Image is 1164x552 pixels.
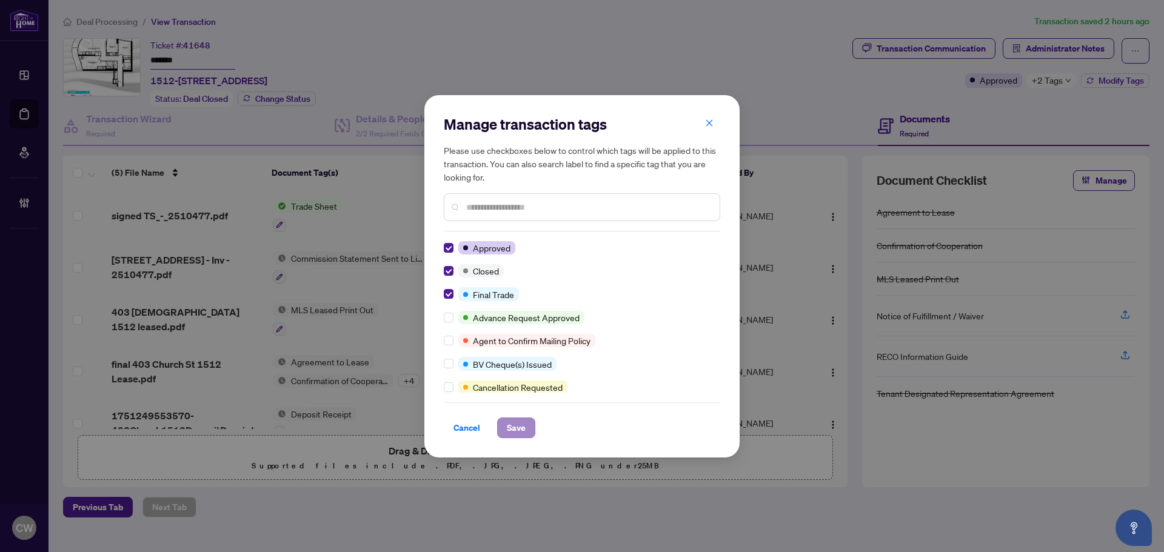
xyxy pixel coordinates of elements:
[507,418,526,437] span: Save
[453,418,480,437] span: Cancel
[444,417,490,438] button: Cancel
[473,334,590,347] span: Agent to Confirm Mailing Policy
[705,119,714,127] span: close
[473,311,580,324] span: Advance Request Approved
[473,357,552,371] span: BV Cheque(s) Issued
[444,144,720,184] h5: Please use checkboxes below to control which tags will be applied to this transaction. You can al...
[1115,510,1152,546] button: Open asap
[473,381,563,394] span: Cancellation Requested
[444,115,720,134] h2: Manage transaction tags
[473,264,499,278] span: Closed
[497,417,535,438] button: Save
[473,241,510,254] span: Approved
[473,288,514,301] span: Final Trade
